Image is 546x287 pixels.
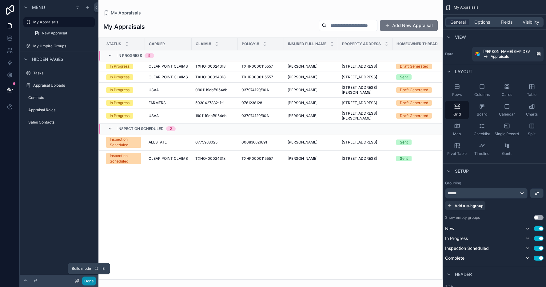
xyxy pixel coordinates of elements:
img: Airtable Logo [475,52,480,57]
span: Header [455,271,472,277]
a: Appraisal Roles [23,105,95,115]
button: Add a subgroup [445,201,485,210]
span: Visibility [523,19,539,25]
a: My Umpire Groups [23,41,95,51]
a: [PERSON_NAME] GAP DEVAppraisals [472,47,544,61]
button: Rows [445,81,469,100]
label: My Umpire Groups [33,44,94,49]
button: Board [470,101,494,119]
span: Columns [474,92,490,97]
button: Gantt [495,140,519,159]
span: Insured Full Name [288,41,326,46]
span: Options [474,19,490,25]
span: Appraisals [491,54,509,59]
div: 2 [170,126,172,131]
span: Menu [32,4,45,10]
span: In Progress [118,53,142,58]
span: Timeline [474,151,489,156]
span: [PERSON_NAME] GAP DEV [483,49,530,54]
span: Gantt [502,151,512,156]
label: Contacts [28,95,94,100]
div: 5 [148,53,150,58]
span: Claim # [196,41,211,46]
a: Tasks [23,68,95,78]
button: Grid [445,101,469,119]
button: Single Record [495,120,519,139]
span: Carrier [149,41,165,46]
button: Done [82,277,96,285]
span: Policy # [242,41,259,46]
span: Inspection Scheduled [118,126,164,131]
button: Calendar [495,101,519,119]
a: Sales Contacts [23,117,95,127]
label: Show empty groups [445,215,480,220]
span: Charts [526,112,538,117]
span: Build mode [72,266,91,271]
span: Complete [445,255,464,261]
span: Grid [453,112,461,117]
a: Appraisal Uploads [23,81,95,90]
a: New Appraisal [31,28,95,38]
label: Appraisal Uploads [33,83,94,88]
span: Add a subgroup [455,203,483,208]
a: Contacts [23,93,95,103]
button: Checklist [470,120,494,139]
span: Checklist [474,132,490,136]
label: My Appraisals [33,20,91,25]
span: New Appraisal [42,31,67,36]
button: Cards [495,81,519,100]
span: General [450,19,466,25]
span: New [445,226,454,232]
label: Grouping [445,181,461,186]
span: Single Record [495,132,519,136]
button: Map [445,120,469,139]
button: Charts [520,101,544,119]
span: Homeowner Thread [397,41,438,46]
button: Timeline [470,140,494,159]
span: In Progress [445,235,468,242]
span: Property Address [342,41,381,46]
span: Cards [502,92,512,97]
button: Pivot Table [445,140,469,159]
span: E [101,266,106,271]
span: Status [106,41,121,46]
span: Fields [501,19,512,25]
span: Calendar [499,112,515,117]
a: My Appraisals [23,17,95,27]
span: Setup [455,168,469,174]
button: Columns [470,81,494,100]
span: Inspection Scheduled [445,245,489,251]
span: My Appraisals [454,5,478,10]
span: Board [477,112,487,117]
span: Split [528,132,536,136]
label: Appraisal Roles [28,108,94,112]
span: View [455,34,466,40]
span: Map [453,132,461,136]
button: Split [520,120,544,139]
label: Sales Contacts [28,120,94,125]
button: Table [520,81,544,100]
span: Table [527,92,536,97]
span: Hidden pages [32,56,63,62]
label: Data [445,52,470,57]
span: Rows [452,92,462,97]
label: Tasks [33,71,94,76]
span: Layout [455,69,472,75]
span: Pivot Table [447,151,467,156]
